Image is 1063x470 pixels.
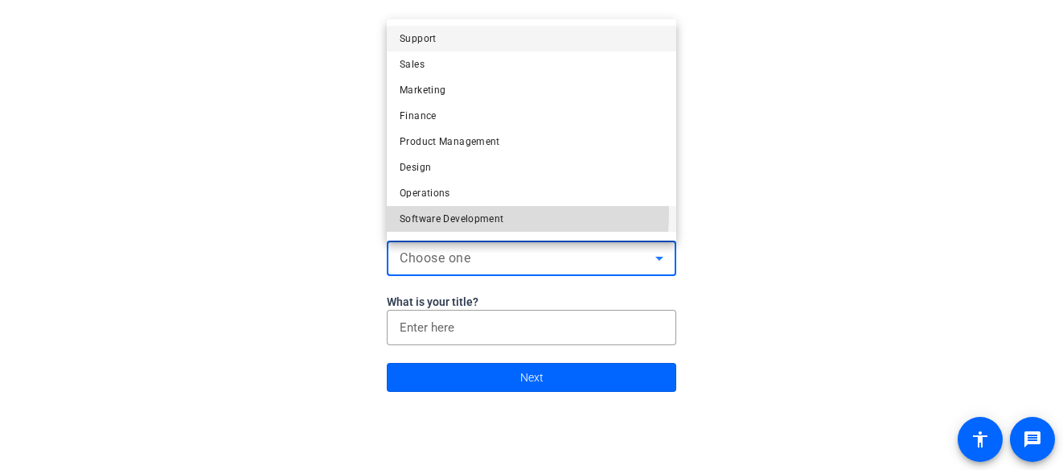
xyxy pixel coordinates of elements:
[400,55,425,74] span: Sales
[400,158,431,177] span: Design
[400,106,437,126] span: Finance
[400,235,425,254] span: Legal
[400,209,504,229] span: Software Development
[400,29,437,48] span: Support
[400,183,450,203] span: Operations
[400,80,445,100] span: Marketing
[400,132,500,151] span: Product Management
